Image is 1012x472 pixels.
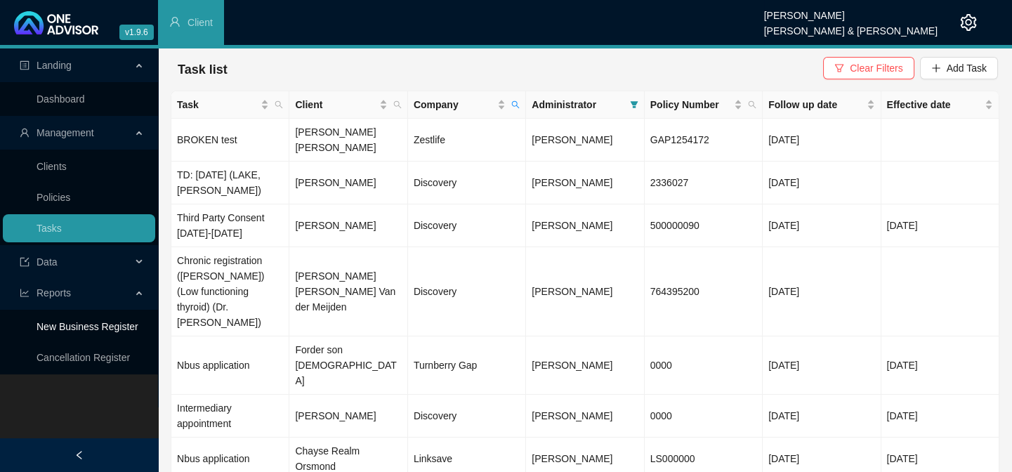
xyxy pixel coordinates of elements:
span: search [508,94,523,115]
span: Task [177,97,258,112]
span: Task list [178,63,228,77]
td: [DATE] [763,204,881,247]
td: [PERSON_NAME] [289,204,407,247]
span: Follow up date [768,97,863,112]
td: 500000090 [645,204,763,247]
button: Add Task [920,57,998,79]
button: Clear Filters [823,57,914,79]
td: [DATE] [763,119,881,162]
span: search [272,94,286,115]
span: line-chart [20,288,29,298]
td: 0000 [645,336,763,395]
span: v1.9.6 [119,25,154,40]
td: Discovery [408,247,526,336]
td: [DATE] [763,395,881,438]
div: [PERSON_NAME] & [PERSON_NAME] [764,19,938,34]
span: Client [188,17,213,28]
span: Company [414,97,494,112]
span: filter [627,94,641,115]
td: Discovery [408,395,526,438]
a: Dashboard [37,93,85,105]
span: Management [37,127,94,138]
td: GAP1254172 [645,119,763,162]
span: [PERSON_NAME] [532,134,612,145]
span: search [390,94,405,115]
td: 2336027 [645,162,763,204]
td: Discovery [408,204,526,247]
td: Chronic registration ([PERSON_NAME]) (Low functioning thyroid) (Dr. [PERSON_NAME]) [171,247,289,336]
td: 764395200 [645,247,763,336]
td: TD: [DATE] (LAKE,[PERSON_NAME]) [171,162,289,204]
span: [PERSON_NAME] [532,360,612,371]
span: filter [834,63,844,73]
td: [PERSON_NAME] [289,162,407,204]
span: [PERSON_NAME] [532,410,612,421]
span: Clear Filters [850,60,902,76]
span: setting [960,14,977,31]
td: [PERSON_NAME] [PERSON_NAME] [289,119,407,162]
span: Data [37,256,58,268]
td: [PERSON_NAME] [PERSON_NAME] Van der Meijden [289,247,407,336]
th: Policy Number [645,91,763,119]
span: Policy Number [650,97,731,112]
th: Task [171,91,289,119]
td: Turnberry Gap [408,336,526,395]
div: [PERSON_NAME] [764,4,938,19]
span: user [20,128,29,138]
span: plus [931,63,941,73]
span: [PERSON_NAME] [532,453,612,464]
span: search [393,100,402,109]
td: BROKEN test [171,119,289,162]
td: Third Party Consent [DATE]-[DATE] [171,204,289,247]
a: Clients [37,161,67,172]
a: Tasks [37,223,62,234]
td: Forder son [DEMOGRAPHIC_DATA] [289,336,407,395]
span: Reports [37,287,71,299]
span: search [745,94,759,115]
td: [DATE] [763,247,881,336]
a: Cancellation Register [37,352,130,363]
span: search [748,100,756,109]
span: filter [630,100,638,109]
img: 2df55531c6924b55f21c4cf5d4484680-logo-light.svg [14,11,98,34]
span: Landing [37,60,72,71]
td: [DATE] [881,336,999,395]
span: [PERSON_NAME] [532,177,612,188]
td: [DATE] [881,204,999,247]
td: Discovery [408,162,526,204]
td: [DATE] [881,395,999,438]
th: Company [408,91,526,119]
td: Zestlife [408,119,526,162]
span: left [74,450,84,460]
span: Client [295,97,376,112]
td: [PERSON_NAME] [289,395,407,438]
td: Nbus application [171,336,289,395]
span: Effective date [887,97,982,112]
span: profile [20,60,29,70]
a: Policies [37,192,70,203]
td: [DATE] [763,162,881,204]
th: Client [289,91,407,119]
span: search [511,100,520,109]
span: import [20,257,29,267]
td: [DATE] [763,336,881,395]
span: Add Task [947,60,987,76]
span: user [169,16,180,27]
a: New Business Register [37,321,138,332]
td: 0000 [645,395,763,438]
th: Effective date [881,91,999,119]
span: Administrator [532,97,624,112]
td: Intermediary appointment [171,395,289,438]
span: search [275,100,283,109]
span: [PERSON_NAME] [532,286,612,297]
span: [PERSON_NAME] [532,220,612,231]
th: Follow up date [763,91,881,119]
